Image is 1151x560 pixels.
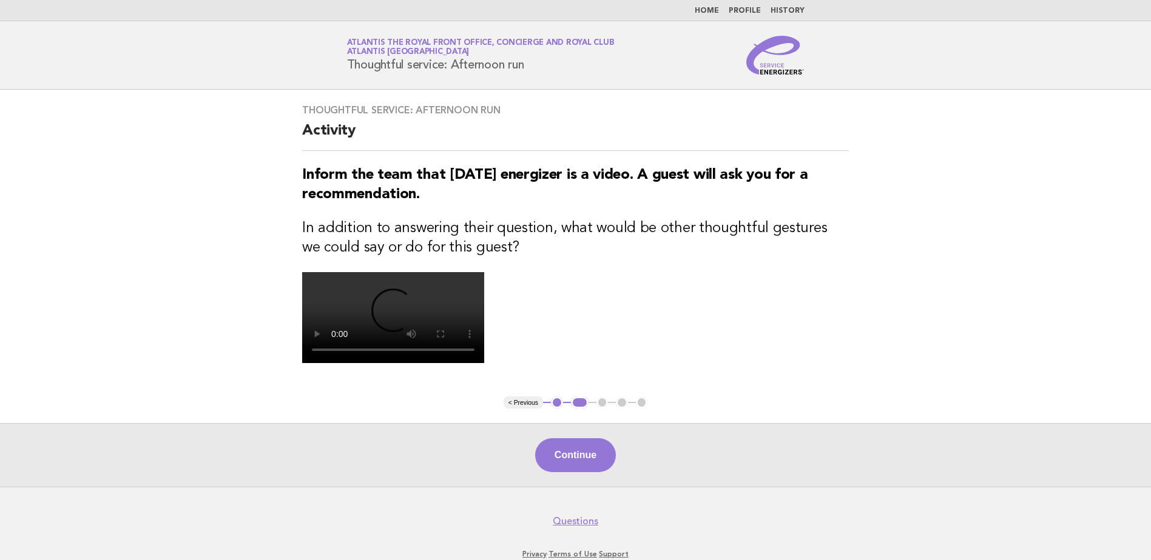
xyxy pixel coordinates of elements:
[204,549,947,559] p: · ·
[302,168,808,202] strong: Inform the team that [DATE] energizer is a video. A guest will ask you for a recommendation.
[729,7,761,15] a: Profile
[504,396,543,408] button: < Previous
[746,36,805,75] img: Service Energizers
[535,438,616,472] button: Continue
[347,48,470,56] span: Atlantis [GEOGRAPHIC_DATA]
[548,550,597,558] a: Terms of Use
[695,7,719,15] a: Home
[571,396,589,408] button: 2
[522,550,547,558] a: Privacy
[302,219,849,258] h3: In addition to answering their question, what would be other thoughtful gestures we could say or ...
[302,121,849,151] h2: Activity
[551,396,563,408] button: 1
[347,39,615,71] h1: Thoughtful service: Afternoon run
[553,515,598,527] a: Questions
[599,550,629,558] a: Support
[771,7,805,15] a: History
[347,39,615,56] a: Atlantis The Royal Front Office, Concierge and Royal ClubAtlantis [GEOGRAPHIC_DATA]
[302,104,849,116] h3: Thoughtful service: Afternoon run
